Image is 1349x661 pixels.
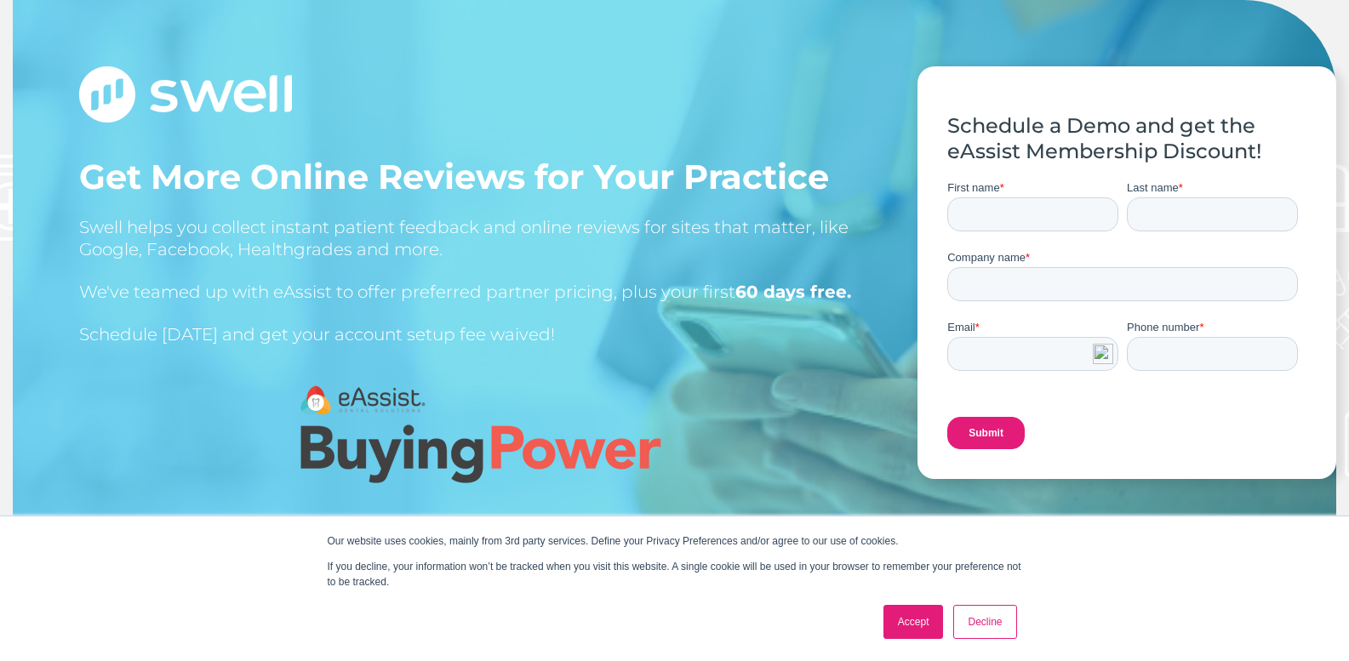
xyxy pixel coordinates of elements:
a: Accept [883,605,944,639]
span: Schedule [DATE] and get your account setup fee waived! [79,324,555,345]
p: Our website uses cookies, mainly from 3rd party services. Define your Privacy Preferences and/or ... [328,533,1022,549]
h3: Schedule a Demo and get the eAssist Membership Discount! [947,113,1306,164]
a: Decline [953,605,1016,639]
span: Swell helps you collect instant patient feedback and online reviews for sites that matter, like G... [79,217,849,259]
strong: Get More Online Reviews for Your Practice [79,156,829,197]
span: Phone number [1127,321,1199,333]
img: npw-badge-icon.svg [1093,344,1113,364]
span: Email [947,321,975,333]
input: Submit [947,417,1025,449]
span: First name [947,181,999,194]
img: Artwork 3 [79,66,292,123]
span: We've teamed up with eAssist to offer preferred partner pricing, plus your first [79,282,851,302]
p: If you decline, your information won’t be tracked when you visit this website. A single cookie wi... [328,559,1022,590]
span: 60 days free. [735,282,851,302]
span: Company name [947,251,1026,264]
span: Last name [1127,181,1179,194]
img: BuyingPowerLogo_RGB [269,355,695,510]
